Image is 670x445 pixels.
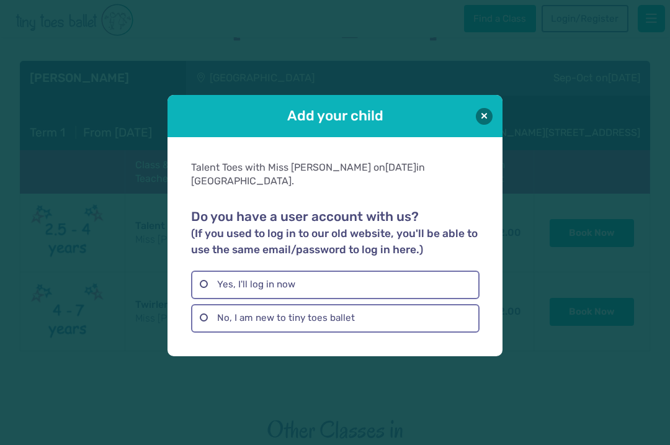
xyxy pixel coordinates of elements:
span: [DATE] [385,161,416,173]
label: Yes, I'll log in now [191,271,479,299]
div: Talent Toes with Miss [PERSON_NAME] on in [GEOGRAPHIC_DATA]. [191,161,479,189]
small: (If you used to log in to our old website, you'll be able to use the same email/password to log i... [191,227,478,256]
h2: Do you have a user account with us? [191,209,479,258]
h1: Add your child [202,106,468,125]
label: No, I am new to tiny toes ballet [191,304,479,333]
